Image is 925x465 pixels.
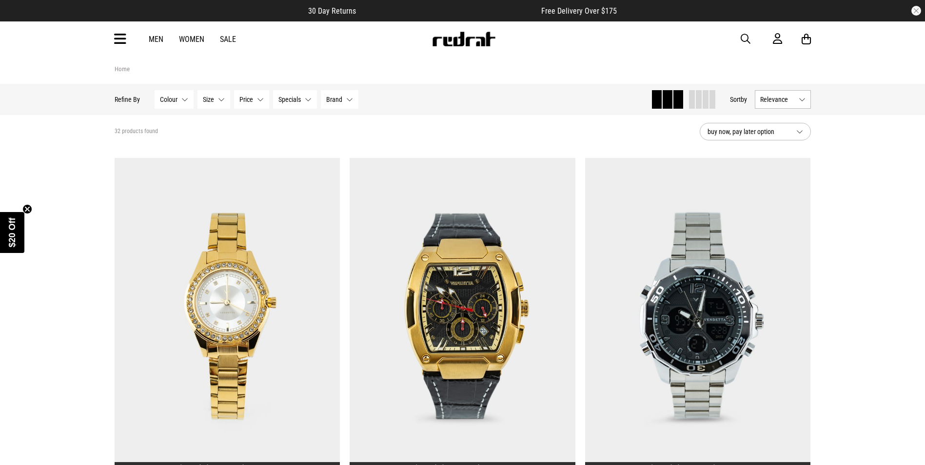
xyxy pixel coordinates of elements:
[115,96,140,103] p: Refine By
[7,217,17,247] span: $20 Off
[234,90,269,109] button: Price
[160,96,177,103] span: Colour
[115,65,130,73] a: Home
[179,35,204,44] a: Women
[197,90,230,109] button: Size
[155,90,194,109] button: Colour
[432,32,496,46] img: Redrat logo
[541,6,617,16] span: Free Delivery Over $175
[203,96,214,103] span: Size
[220,35,236,44] a: Sale
[700,123,811,140] button: buy now, pay later option
[755,90,811,109] button: Relevance
[149,35,163,44] a: Men
[308,6,356,16] span: 30 Day Returns
[321,90,358,109] button: Brand
[273,90,317,109] button: Specials
[22,204,32,214] button: Close teaser
[730,94,747,105] button: Sortby
[278,96,301,103] span: Specials
[239,96,253,103] span: Price
[115,128,158,136] span: 32 products found
[708,126,788,137] span: buy now, pay later option
[741,96,747,103] span: by
[760,96,795,103] span: Relevance
[375,6,522,16] iframe: Customer reviews powered by Trustpilot
[326,96,342,103] span: Brand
